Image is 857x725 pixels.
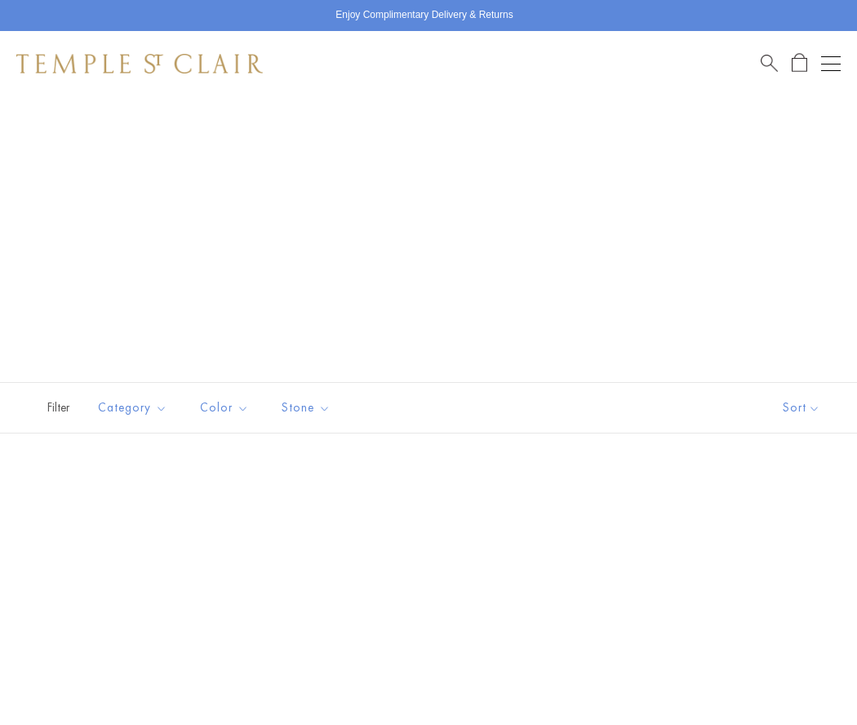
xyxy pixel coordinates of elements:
span: Color [192,398,261,418]
button: Show sort by [746,383,857,433]
span: Stone [273,398,343,418]
button: Category [86,389,180,426]
button: Open navigation [821,54,841,73]
p: Enjoy Complimentary Delivery & Returns [335,7,513,24]
a: Open Shopping Bag [792,53,807,73]
a: Search [761,53,778,73]
button: Stone [269,389,343,426]
img: Temple St. Clair [16,54,263,73]
span: Category [90,398,180,418]
button: Color [188,389,261,426]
